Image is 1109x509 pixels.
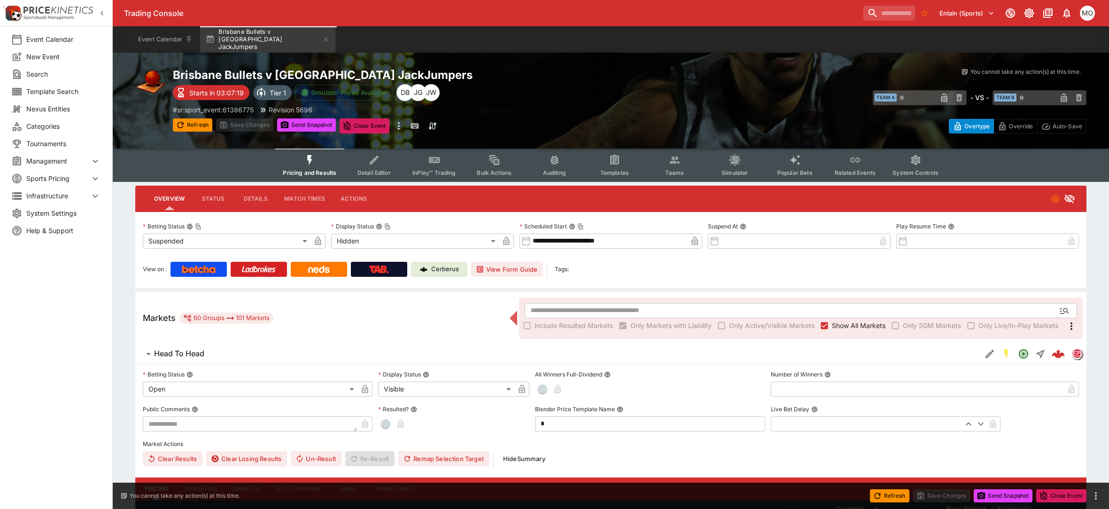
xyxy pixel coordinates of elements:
[771,370,822,378] p: Number of Winners
[1056,302,1073,319] button: Open
[154,349,204,359] h6: Head To Head
[275,149,946,182] div: Event type filters
[412,169,456,176] span: InPlay™ Trading
[870,489,909,502] button: Refresh
[1015,345,1032,362] button: Open
[978,321,1058,330] span: Only Live/In-Play Markets
[130,492,240,500] p: You cannot take any action(s) at this time.
[173,118,212,132] button: Refresh
[811,406,818,413] button: Live Bet Delay
[1037,119,1086,133] button: Auto-Save
[577,223,584,230] button: Copy To Clipboard
[1090,490,1101,501] button: more
[143,222,185,230] p: Betting Status
[376,223,382,230] button: Display StatusCopy To Clipboard
[396,84,413,101] div: Dylan Brown
[824,371,831,378] button: Number of Winners
[345,451,395,466] span: Re-Result
[1077,3,1098,23] button: Mark O'Loughlan
[721,169,748,176] span: Simulator
[206,451,287,466] button: Clear Losing Results
[26,104,101,114] span: Nexus Entities
[135,478,178,500] button: Pricing
[708,222,738,230] p: Suspend At
[917,6,932,21] button: No Bookmarks
[1021,5,1038,22] button: Toggle light/dark mode
[183,313,270,324] div: 60 Groups 101 Markets
[3,4,22,23] img: PriceKinetics Logo
[600,169,629,176] span: Templates
[411,262,467,277] a: Cerberus
[277,188,333,210] button: Match Times
[1009,121,1033,131] p: Override
[147,188,192,210] button: Overview
[143,262,167,277] label: View on :
[369,266,389,273] img: TabNZ
[234,188,277,210] button: Details
[393,118,404,133] button: more
[949,119,1086,133] div: Start From
[327,478,370,500] button: Links
[378,382,514,397] div: Visible
[283,169,336,176] span: Pricing and Results
[617,406,623,413] button: Blender Price Template Name
[1071,348,1083,360] div: sportsradar
[949,119,994,133] button: Overtype
[331,234,499,249] div: Hidden
[981,345,998,362] button: Edit Detail
[26,173,90,183] span: Sports Pricing
[471,262,543,277] button: View Form Guide
[143,313,176,323] h5: Markets
[970,68,1081,76] p: You cannot take any action(s) at this time.
[182,266,216,273] img: Betcha
[1032,345,1049,362] button: Straight
[143,451,202,466] button: Clear Results
[331,222,374,230] p: Display Status
[378,370,421,378] p: Display Status
[192,406,198,413] button: Public Comments
[535,370,602,378] p: All Winners Full-Dividend
[665,169,684,176] span: Teams
[555,262,569,277] label: Tags:
[1064,193,1075,204] svg: Hidden
[1066,321,1077,332] svg: More
[423,371,429,378] button: Display Status
[135,345,981,363] button: Head To Head
[26,34,101,44] span: Event Calendar
[26,52,101,62] span: New Event
[535,405,615,413] p: Blender Price Template Name
[291,451,341,466] span: Un-Result
[26,121,101,131] span: Categories
[411,406,417,413] button: Resulted?
[26,191,90,201] span: Infrastructure
[26,139,101,149] span: Tournaments
[892,169,938,176] span: System Controls
[277,118,336,132] button: Send Snapshot
[186,223,193,230] button: Betting StatusCopy To Clipboard
[420,266,427,273] img: Cerberus
[225,478,267,500] button: Liability
[970,93,989,102] h6: - VS -
[1058,5,1075,22] button: Notifications
[1052,347,1065,360] div: efb74b81-9fdc-4038-ac00-ba717e9c728a
[1036,489,1086,502] button: Close Event
[143,405,190,413] p: Public Comments
[948,223,954,230] button: Play Resume Time
[1053,121,1082,131] p: Auto-Save
[308,266,329,273] img: Neds
[267,478,327,500] button: Fluctuations
[241,266,276,273] img: Ladbrokes
[295,85,393,101] button: Simulator Prices Available
[974,489,1032,502] button: Send Snapshot
[835,169,876,176] span: Related Events
[896,222,946,230] p: Play Resume Time
[132,26,198,53] button: Event Calendar
[410,84,427,101] div: James Gordon
[173,105,254,115] p: Copy To Clipboard
[398,451,489,466] button: Remap Selection Target
[569,223,575,230] button: Scheduled StartCopy To Clipboard
[903,321,961,330] span: Only SGM Markets
[173,68,630,82] h2: Copy To Clipboard
[178,478,225,500] button: Resulting
[378,405,409,413] p: Resulted?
